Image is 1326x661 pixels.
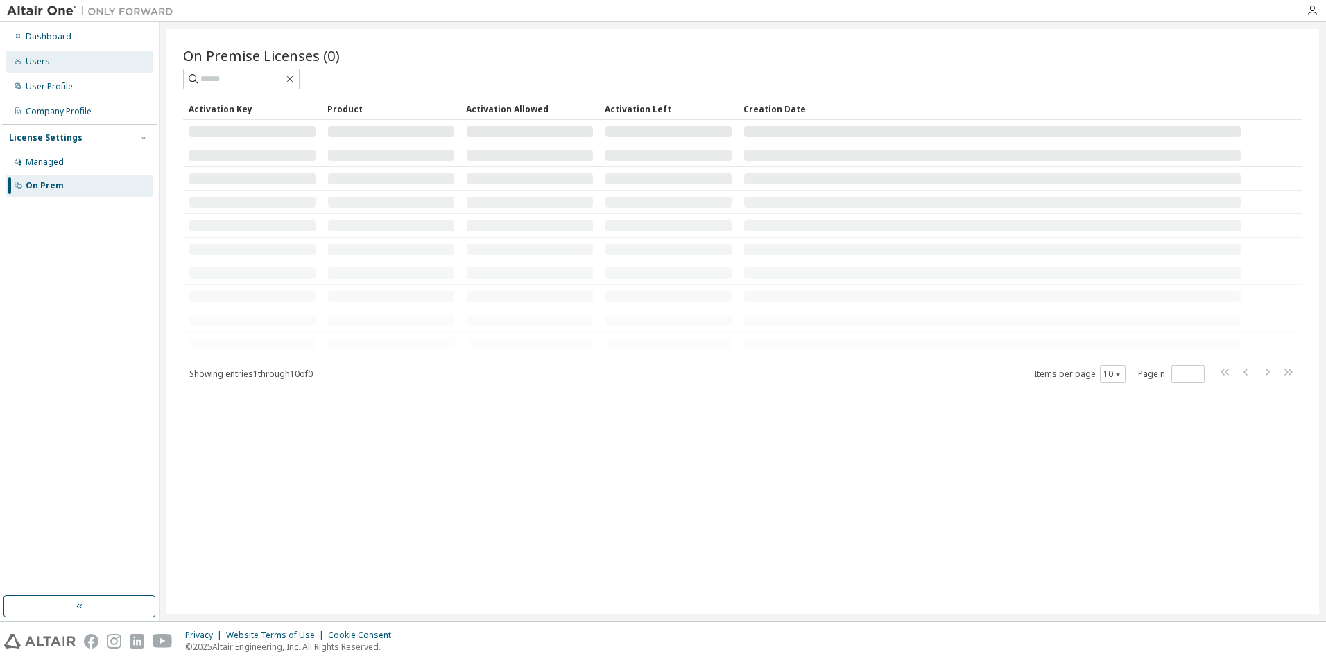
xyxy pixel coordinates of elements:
span: Showing entries 1 through 10 of 0 [189,368,313,380]
img: facebook.svg [84,634,98,649]
div: Activation Allowed [466,98,594,120]
div: Cookie Consent [328,630,399,641]
div: Privacy [185,630,226,641]
img: linkedin.svg [130,634,144,649]
img: youtube.svg [153,634,173,649]
img: instagram.svg [107,634,121,649]
div: Dashboard [26,31,71,42]
div: Company Profile [26,106,92,117]
div: Managed [26,157,64,168]
div: Creation Date [743,98,1241,120]
p: © 2025 Altair Engineering, Inc. All Rights Reserved. [185,641,399,653]
span: Items per page [1034,365,1126,383]
div: Website Terms of Use [226,630,328,641]
div: License Settings [9,132,83,143]
div: Product [327,98,455,120]
div: User Profile [26,81,73,92]
span: Page n. [1138,365,1205,383]
div: Users [26,56,50,67]
div: Activation Key [189,98,316,120]
button: 10 [1103,369,1122,380]
div: On Prem [26,180,64,191]
img: Altair One [7,4,180,18]
span: On Premise Licenses (0) [183,46,340,65]
img: altair_logo.svg [4,634,76,649]
div: Activation Left [605,98,732,120]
